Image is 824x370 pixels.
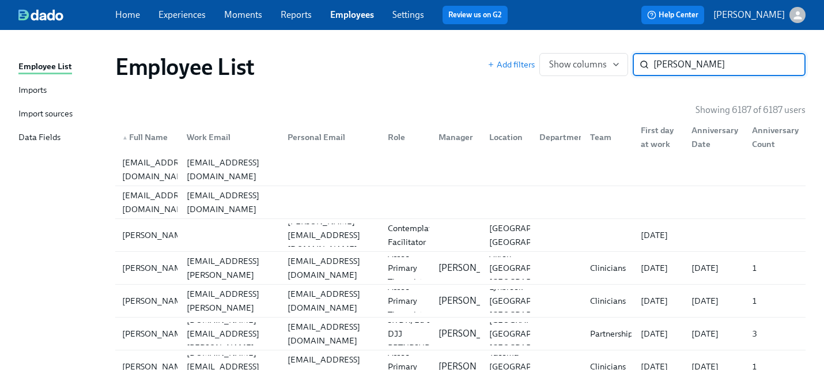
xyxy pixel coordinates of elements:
div: 1 [747,294,803,308]
div: Anniversary Date [682,126,743,149]
div: [EMAIL_ADDRESS][DOMAIN_NAME] [118,156,199,183]
p: [PERSON_NAME] [439,262,510,274]
div: [EMAIL_ADDRESS][DOMAIN_NAME] [283,320,379,348]
div: Akron [GEOGRAPHIC_DATA] [GEOGRAPHIC_DATA] [485,247,579,289]
div: First day at work [636,123,682,151]
div: [PERSON_NAME][EMAIL_ADDRESS][DOMAIN_NAME] [283,214,379,256]
a: [EMAIL_ADDRESS][DOMAIN_NAME][EMAIL_ADDRESS][DOMAIN_NAME] [115,186,806,219]
div: Anniversary Date [687,123,743,151]
a: Settings [392,9,424,20]
div: Personal Email [283,130,379,144]
div: Team [581,126,632,149]
div: Assoc Primary Therapist [383,247,429,289]
a: [PERSON_NAME][PERSON_NAME][EMAIL_ADDRESS][DOMAIN_NAME]Contemplative Facilitator[GEOGRAPHIC_DATA],... [115,219,806,252]
div: [PERSON_NAME][PERSON_NAME][EMAIL_ADDRESS][PERSON_NAME][DOMAIN_NAME][EMAIL_ADDRESS][DOMAIN_NAME]As... [115,252,806,284]
div: 1 [747,261,803,275]
div: Work Email [182,130,278,144]
span: Help Center [647,9,698,21]
div: [EMAIL_ADDRESS][DOMAIN_NAME][EMAIL_ADDRESS][DOMAIN_NAME] [115,186,806,218]
span: ▲ [122,135,128,141]
input: Search by name [653,53,806,76]
span: Show columns [549,59,618,70]
div: Department [535,130,592,144]
div: Department [530,126,581,149]
div: Location [485,130,531,144]
div: Team [585,130,632,144]
div: ▲Full Name [118,126,177,149]
div: Clinicians [585,294,632,308]
div: [EMAIL_ADDRESS][DOMAIN_NAME] [182,188,278,216]
button: Add filters [487,59,535,70]
button: Review us on G2 [443,6,508,24]
div: Imports [18,84,47,98]
div: Clinicians [585,261,632,275]
p: [PERSON_NAME] [439,327,510,340]
a: [PERSON_NAME][PERSON_NAME][EMAIL_ADDRESS][PERSON_NAME][DOMAIN_NAME][EMAIL_ADDRESS][DOMAIN_NAME]As... [115,252,806,285]
div: Contemplative Facilitator [383,221,447,249]
div: Data Fields [18,131,61,145]
div: [DATE] [687,261,743,275]
div: [DATE] [687,327,743,341]
div: [EMAIL_ADDRESS][DOMAIN_NAME] [118,188,199,216]
div: [GEOGRAPHIC_DATA], [GEOGRAPHIC_DATA] [485,221,581,249]
div: [DATE] [636,261,682,275]
div: [PERSON_NAME][PERSON_NAME][EMAIL_ADDRESS][DOMAIN_NAME]Contemplative Facilitator[GEOGRAPHIC_DATA],... [115,219,806,251]
a: [PERSON_NAME][PERSON_NAME][DOMAIN_NAME][EMAIL_ADDRESS][PERSON_NAME][DOMAIN_NAME][EMAIL_ADDRESS][D... [115,318,806,350]
a: dado [18,9,115,21]
p: Showing 6187 of 6187 users [696,104,806,116]
div: [PERSON_NAME] [118,327,194,341]
div: Import sources [18,107,73,122]
a: Imports [18,84,106,98]
a: Reports [281,9,312,20]
img: dado [18,9,63,21]
a: [EMAIL_ADDRESS][DOMAIN_NAME][EMAIL_ADDRESS][DOMAIN_NAME] [115,153,806,186]
div: [PERSON_NAME] [118,294,194,308]
div: [DATE] [687,294,743,308]
a: Import sources [18,107,106,122]
div: [DATE] [636,327,682,341]
a: Home [115,9,140,20]
a: Moments [224,9,262,20]
div: Personal Email [278,126,379,149]
div: [DATE] [636,294,682,308]
div: Work Email [177,126,278,149]
div: Role [383,130,429,144]
div: Employee List [18,60,72,74]
div: Manager [434,130,480,144]
div: Anniversary Count [747,123,803,151]
div: Location [480,126,531,149]
div: Partnerships [585,327,641,341]
div: [PERSON_NAME] [118,261,194,275]
div: [EMAIL_ADDRESS][DOMAIN_NAME] [283,254,379,282]
div: Full Name [118,130,177,144]
a: Data Fields [18,131,106,145]
button: Show columns [539,53,628,76]
p: [PERSON_NAME] [713,9,785,21]
div: 3 [747,327,803,341]
div: [PERSON_NAME][DOMAIN_NAME][EMAIL_ADDRESS][PERSON_NAME][DOMAIN_NAME] [182,299,278,368]
div: First day at work [632,126,682,149]
a: [PERSON_NAME][PERSON_NAME][EMAIL_ADDRESS][PERSON_NAME][DOMAIN_NAME][EMAIL_ADDRESS][DOMAIN_NAME]As... [115,285,806,318]
button: [PERSON_NAME] [713,7,806,23]
div: Lynbrook [GEOGRAPHIC_DATA] [GEOGRAPHIC_DATA] [485,280,579,322]
div: Manager [429,126,480,149]
div: [DATE] [636,228,682,242]
div: Role [379,126,429,149]
a: Experiences [158,9,206,20]
a: Review us on G2 [448,9,502,21]
h1: Employee List [115,53,255,81]
div: [EMAIL_ADDRESS][DOMAIN_NAME] [283,287,379,315]
a: Employee List [18,60,106,74]
div: [PERSON_NAME][EMAIL_ADDRESS][PERSON_NAME][DOMAIN_NAME] [182,273,278,329]
div: [EMAIL_ADDRESS][DOMAIN_NAME] [182,156,278,183]
div: [PERSON_NAME] [118,228,194,242]
div: Anniversary Count [743,126,803,149]
div: [PERSON_NAME][EMAIL_ADDRESS][PERSON_NAME][DOMAIN_NAME] [182,240,278,296]
div: SR DR, Ed & DJJ PRTNRSHPS [383,313,439,354]
a: Employees [330,9,374,20]
button: Help Center [641,6,704,24]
